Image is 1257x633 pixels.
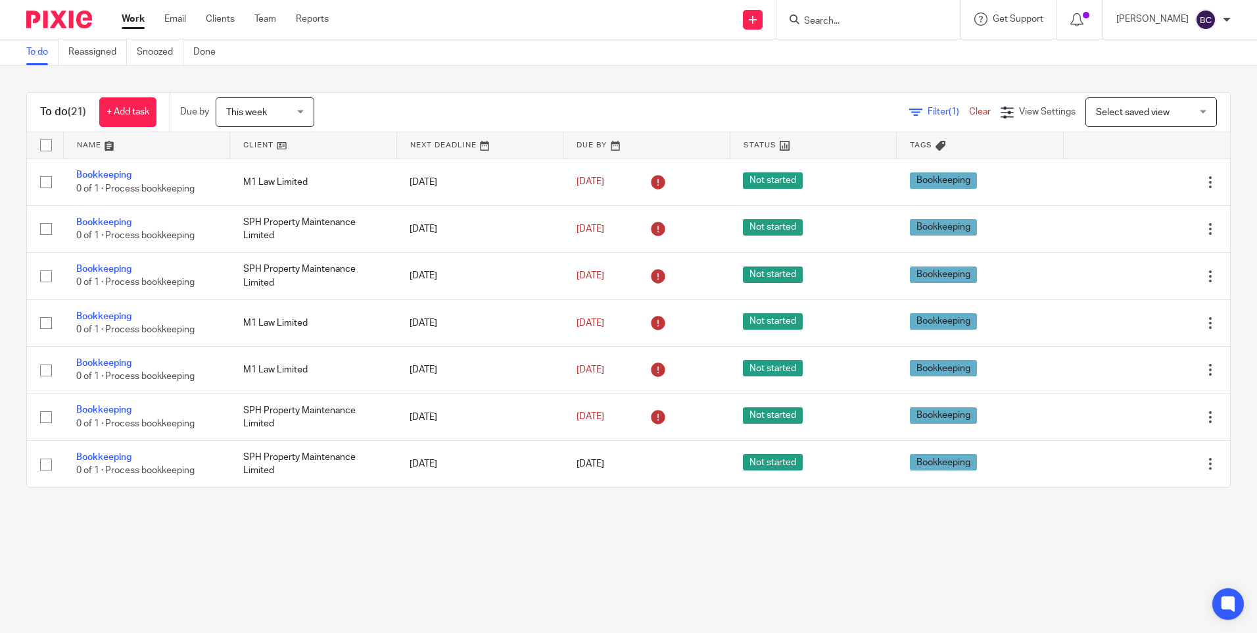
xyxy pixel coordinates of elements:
[180,105,209,118] p: Due by
[1195,9,1216,30] img: svg%3E
[26,11,92,28] img: Pixie
[76,419,195,428] span: 0 of 1 · Process bookkeeping
[743,313,803,330] span: Not started
[396,253,563,299] td: [DATE]
[230,205,397,252] td: SPH Property Maintenance Limited
[743,454,803,470] span: Not started
[928,107,969,116] span: Filter
[122,13,145,26] a: Work
[743,407,803,424] span: Not started
[68,107,86,117] span: (21)
[193,39,225,65] a: Done
[949,107,959,116] span: (1)
[40,105,86,119] h1: To do
[230,441,397,488] td: SPH Property Maintenance Limited
[396,205,563,252] td: [DATE]
[993,14,1043,24] span: Get Support
[76,170,131,180] a: Bookkeeping
[396,441,563,488] td: [DATE]
[577,178,604,187] span: [DATE]
[76,265,131,274] a: Bookkeeping
[68,39,127,65] a: Reassigned
[226,108,267,117] span: This week
[910,219,977,236] span: Bookkeeping
[910,313,977,330] span: Bookkeeping
[230,393,397,440] td: SPH Property Maintenance Limited
[137,39,183,65] a: Snoozed
[26,39,59,65] a: To do
[164,13,186,26] a: Email
[743,219,803,236] span: Not started
[577,413,604,422] span: [DATE]
[99,97,156,127] a: + Add task
[1116,13,1189,26] p: [PERSON_NAME]
[230,299,397,346] td: M1 Law Limited
[296,13,329,26] a: Reports
[910,141,932,149] span: Tags
[230,253,397,299] td: SPH Property Maintenance Limited
[76,466,195,475] span: 0 of 1 · Process bookkeeping
[76,453,131,462] a: Bookkeeping
[76,184,195,193] span: 0 of 1 · Process bookkeeping
[230,159,397,205] td: M1 Law Limited
[577,459,604,468] span: [DATE]
[910,172,977,189] span: Bookkeeping
[910,266,977,283] span: Bookkeeping
[76,278,195,288] span: 0 of 1 · Process bookkeeping
[803,16,921,28] input: Search
[743,172,803,189] span: Not started
[76,359,131,368] a: Bookkeeping
[76,405,131,415] a: Bookkeeping
[1019,107,1076,116] span: View Settings
[76,312,131,321] a: Bookkeeping
[577,365,604,374] span: [DATE]
[206,13,235,26] a: Clients
[396,347,563,393] td: [DATE]
[743,360,803,376] span: Not started
[577,271,604,280] span: [DATE]
[1096,108,1170,117] span: Select saved view
[76,231,195,240] span: 0 of 1 · Process bookkeeping
[76,325,195,334] span: 0 of 1 · Process bookkeeping
[230,347,397,393] td: M1 Law Limited
[969,107,991,116] a: Clear
[910,407,977,424] span: Bookkeeping
[76,218,131,227] a: Bookkeeping
[743,266,803,283] span: Not started
[396,159,563,205] td: [DATE]
[910,360,977,376] span: Bookkeeping
[76,372,195,382] span: 0 of 1 · Process bookkeeping
[910,454,977,470] span: Bookkeeping
[396,393,563,440] td: [DATE]
[577,224,604,234] span: [DATE]
[254,13,276,26] a: Team
[577,318,604,328] span: [DATE]
[396,299,563,346] td: [DATE]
